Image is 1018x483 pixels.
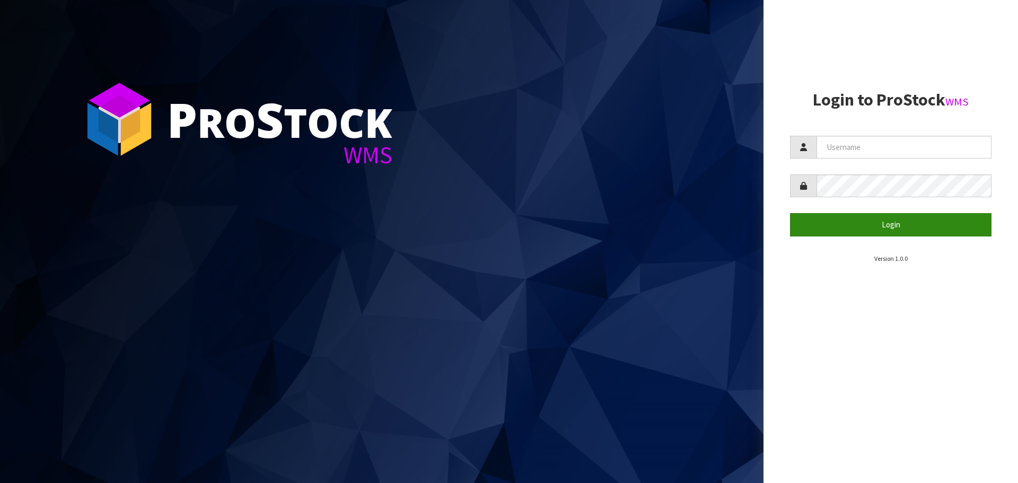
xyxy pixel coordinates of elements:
[167,143,392,167] div: WMS
[167,95,392,143] div: ro tock
[790,91,991,109] h2: Login to ProStock
[817,136,991,159] input: Username
[945,95,969,109] small: WMS
[874,254,908,262] small: Version 1.0.0
[256,87,284,152] span: S
[80,80,159,159] img: ProStock Cube
[790,213,991,236] button: Login
[167,87,197,152] span: P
